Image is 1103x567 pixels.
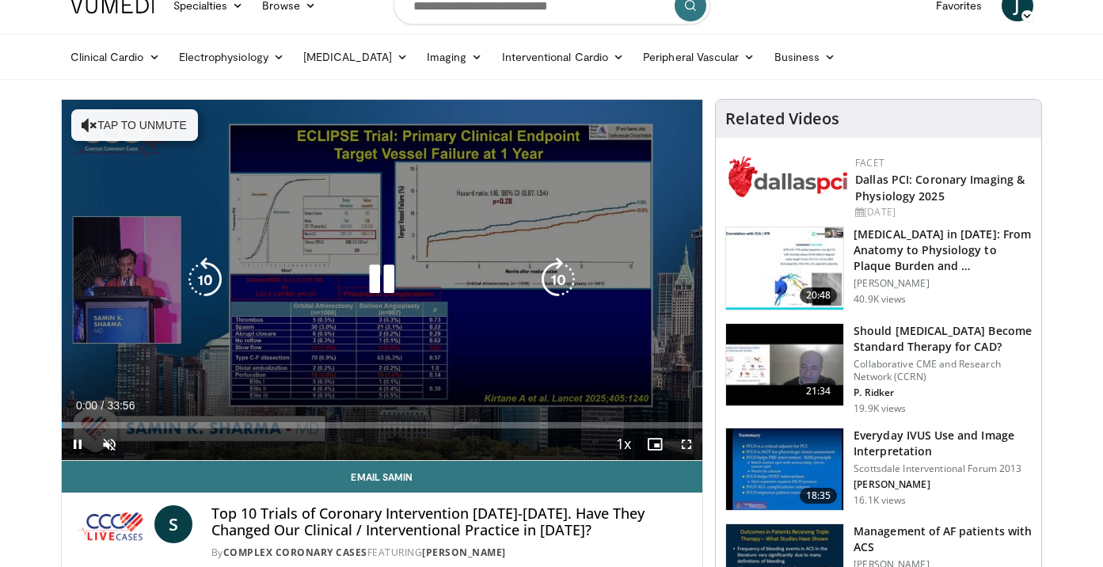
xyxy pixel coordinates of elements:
[854,462,1032,475] p: Scottsdale Interventional Forum 2013
[74,505,148,543] img: Complex Coronary Cases
[854,226,1032,274] h3: [MEDICAL_DATA] in [DATE]: From Anatomy to Physiology to Plaque Burden and …
[76,399,97,412] span: 0:00
[800,383,838,399] span: 21:34
[107,399,135,412] span: 33:56
[855,156,884,169] a: FACET
[800,287,838,303] span: 20:48
[854,402,906,415] p: 19.9K views
[854,277,1032,290] p: [PERSON_NAME]
[61,41,169,73] a: Clinical Cardio
[726,227,843,310] img: 823da73b-7a00-425d-bb7f-45c8b03b10c3.150x105_q85_crop-smart_upscale.jpg
[854,358,1032,383] p: Collaborative CME and Research Network (CCRN)
[62,428,93,460] button: Pause
[62,461,703,493] a: Email Samin
[223,546,367,559] a: Complex Coronary Cases
[169,41,294,73] a: Electrophysiology
[607,428,639,460] button: Playback Rate
[417,41,493,73] a: Imaging
[725,226,1032,310] a: 20:48 [MEDICAL_DATA] in [DATE]: From Anatomy to Physiology to Plaque Burden and … [PERSON_NAME] 4...
[671,428,702,460] button: Fullscreen
[855,172,1025,204] a: Dallas PCI: Coronary Imaging & Physiology 2025
[93,428,125,460] button: Unmute
[765,41,846,73] a: Business
[725,428,1032,512] a: 18:35 Everyday IVUS Use and Image Interpretation Scottsdale Interventional Forum 2013 [PERSON_NAM...
[493,41,634,73] a: Interventional Cardio
[633,41,764,73] a: Peripheral Vascular
[854,494,906,507] p: 16.1K views
[725,109,839,128] h4: Related Videos
[854,323,1032,355] h3: Should [MEDICAL_DATA] Become Standard Therapy for CAD?
[854,523,1032,555] h3: Management of AF patients with ACS
[725,323,1032,415] a: 21:34 Should [MEDICAL_DATA] Become Standard Therapy for CAD? Collaborative CME and Research Netwo...
[854,478,1032,491] p: [PERSON_NAME]
[639,428,671,460] button: Enable picture-in-picture mode
[800,488,838,504] span: 18:35
[854,293,906,306] p: 40.9K views
[211,505,690,539] h4: Top 10 Trials of Coronary Intervention [DATE]-[DATE]. Have They Changed Our Clinical / Interventi...
[71,109,198,141] button: Tap to unmute
[62,100,703,461] video-js: Video Player
[211,546,690,560] div: By FEATURING
[726,324,843,406] img: eb63832d-2f75-457d-8c1a-bbdc90eb409c.150x105_q85_crop-smart_upscale.jpg
[726,428,843,511] img: dTBemQywLidgNXR34xMDoxOjA4MTsiGN.150x105_q85_crop-smart_upscale.jpg
[101,399,105,412] span: /
[855,205,1029,219] div: [DATE]
[854,386,1032,399] p: P. Ridker
[422,546,506,559] a: [PERSON_NAME]
[154,505,192,543] a: S
[854,428,1032,459] h3: Everyday IVUS Use and Image Interpretation
[294,41,417,73] a: [MEDICAL_DATA]
[62,422,703,428] div: Progress Bar
[728,156,847,197] img: 939357b5-304e-4393-95de-08c51a3c5e2a.png.150x105_q85_autocrop_double_scale_upscale_version-0.2.png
